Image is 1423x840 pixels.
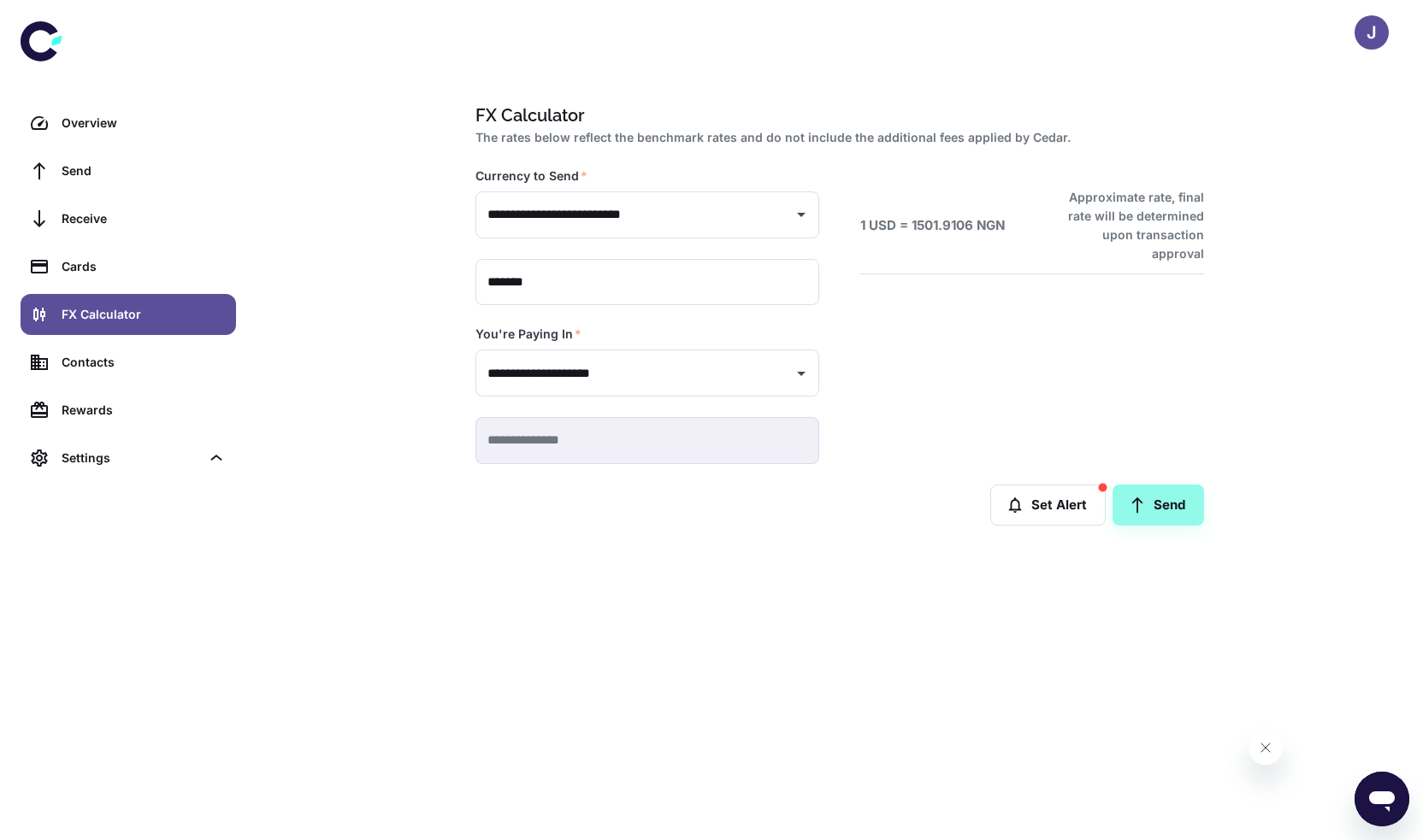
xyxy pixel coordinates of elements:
div: FX Calculator [62,305,226,324]
div: Receive [62,209,226,228]
iframe: Button to launch messaging window [1355,772,1409,826]
div: Rewards [62,401,226,420]
button: Set Alert [990,485,1106,526]
button: J [1355,15,1389,50]
div: Contacts [62,353,226,372]
a: Send [1113,485,1204,526]
div: Send [62,162,226,180]
button: Open [789,203,813,226]
h6: 1 USD = 1501.9106 NGN [860,216,1005,236]
a: Cards [21,246,236,287]
label: You're Paying In [475,326,582,343]
a: Send [21,150,236,191]
a: Contacts [21,342,236,383]
iframe: Close message [1249,731,1283,765]
span: Hi. Need any help? [10,12,123,26]
a: Overview [21,103,236,144]
div: Settings [21,438,236,479]
label: Currency to Send [475,167,588,185]
div: Overview [62,114,226,132]
h6: Approximate rate, final rate will be determined upon transaction approval [1049,188,1204,263]
h1: FX Calculator [475,103,1197,128]
button: Open [789,361,813,385]
div: Settings [62,449,200,467]
a: Rewards [21,390,236,431]
div: Cards [62,257,226,276]
a: FX Calculator [21,294,236,335]
a: Receive [21,198,236,239]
